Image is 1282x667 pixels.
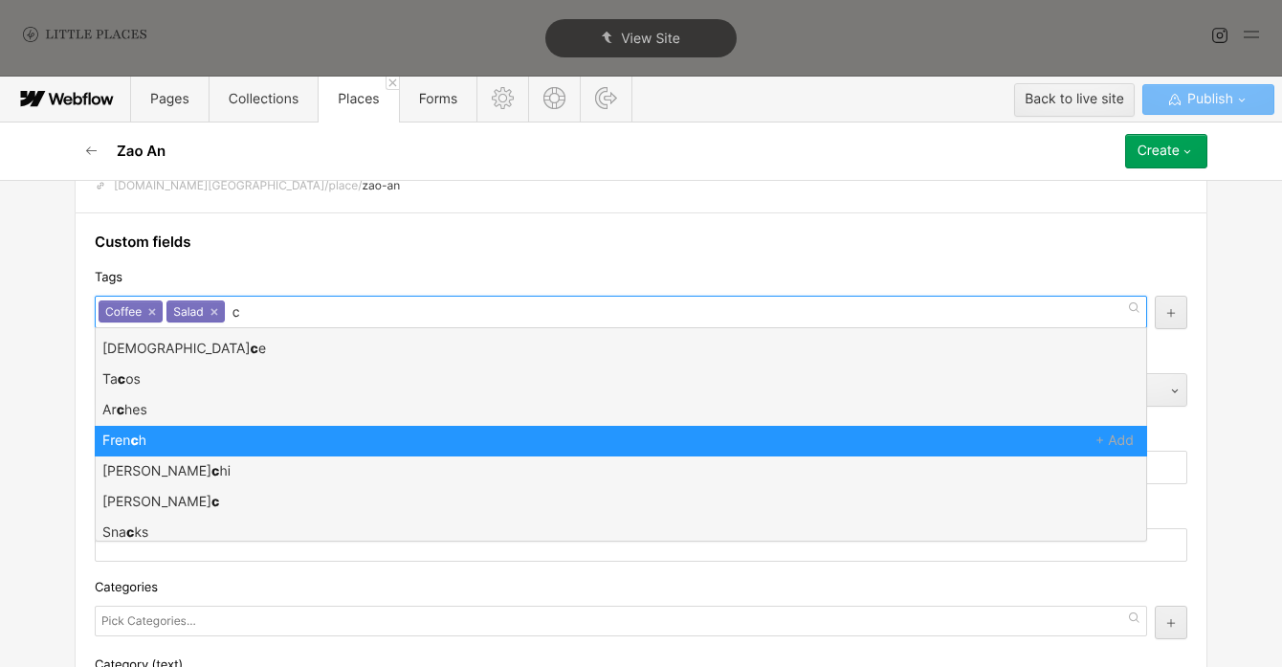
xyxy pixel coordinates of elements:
[1025,85,1124,114] div: Back to live site
[419,91,458,107] span: Forms
[117,402,124,418] span: c
[229,91,298,107] span: Collections
[118,371,125,388] span: c
[95,395,1147,426] div: Ar hes
[210,308,218,316] a: ×
[101,608,200,634] input: Pick Categories...
[114,178,363,193] span: [DOMAIN_NAME][GEOGRAPHIC_DATA]/place/
[95,269,122,286] span: Tags
[117,142,166,161] h2: Zao An
[1014,83,1135,117] button: Back to live site
[150,91,189,107] span: Pages
[95,518,1147,548] div: Sna ks
[95,579,158,596] span: Categories
[126,524,134,541] span: c
[251,341,258,357] span: c
[95,426,1147,456] div: Fren h
[621,31,680,47] span: View Site
[338,91,379,107] span: Places
[95,456,1147,487] div: [PERSON_NAME] hi
[1138,144,1180,159] div: Create
[386,77,399,90] a: Close 'Places' tab
[211,463,219,479] span: c
[130,433,138,449] span: c
[95,233,1187,252] h4: Custom fields
[1142,84,1274,115] button: Publish
[166,300,224,322] div: Salad
[95,365,1147,395] div: Ta os
[95,487,1147,518] div: [PERSON_NAME]
[99,300,163,322] div: Coffee
[148,308,156,316] a: ×
[363,178,401,193] span: zao-an
[1125,134,1207,168] button: Create
[211,494,219,510] span: c
[95,334,1147,365] div: [DEMOGRAPHIC_DATA] e
[1183,85,1233,114] span: Publish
